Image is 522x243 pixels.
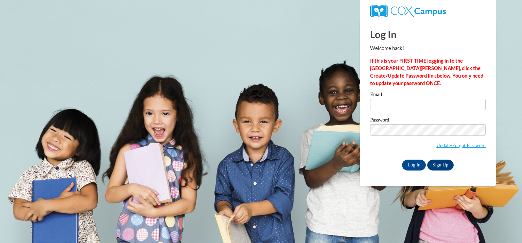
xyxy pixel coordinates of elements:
[370,117,486,124] label: Password
[370,45,486,52] p: Welcome back!
[436,143,486,148] a: Update/Forgot Password
[370,58,483,86] strong: If this is your FIRST TIME logging in to the [GEOGRAPHIC_DATA][PERSON_NAME], click the Create/Upd...
[427,160,454,171] a: Sign Up
[402,160,426,171] input: Log In
[370,92,486,99] label: Email
[370,5,446,17] img: COX Campus
[370,27,486,41] h1: Log In
[370,8,446,14] a: COX Campus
